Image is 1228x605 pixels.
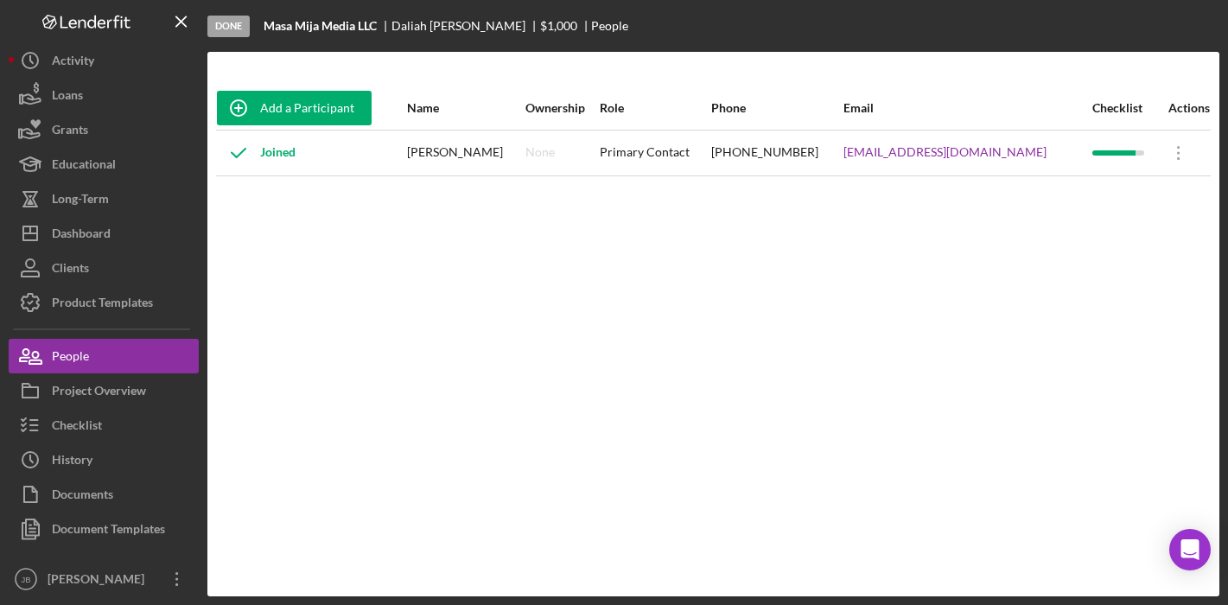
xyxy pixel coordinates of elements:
[9,43,199,78] button: Activity
[52,181,109,220] div: Long-Term
[9,512,199,546] button: Document Templates
[52,216,111,255] div: Dashboard
[525,101,598,115] div: Ownership
[43,562,156,601] div: [PERSON_NAME]
[9,78,199,112] button: Loans
[9,562,199,596] button: JB[PERSON_NAME]
[9,112,199,147] button: Grants
[407,101,524,115] div: Name
[843,145,1047,159] a: [EMAIL_ADDRESS][DOMAIN_NAME]
[52,251,89,290] div: Clients
[1092,101,1155,115] div: Checklist
[52,339,89,378] div: People
[600,101,709,115] div: Role
[52,43,94,82] div: Activity
[52,477,113,516] div: Documents
[207,16,250,37] div: Done
[843,101,1091,115] div: Email
[52,373,146,412] div: Project Overview
[9,285,199,320] button: Product Templates
[1169,529,1211,570] div: Open Intercom Messenger
[260,91,354,125] div: Add a Participant
[9,477,199,512] button: Documents
[9,147,199,181] button: Educational
[600,131,709,175] div: Primary Contact
[711,101,842,115] div: Phone
[52,78,83,117] div: Loans
[9,408,199,443] button: Checklist
[711,131,842,175] div: [PHONE_NUMBER]
[1157,101,1210,115] div: Actions
[52,285,153,324] div: Product Templates
[52,112,88,151] div: Grants
[591,19,628,33] div: People
[407,131,524,175] div: [PERSON_NAME]
[52,147,116,186] div: Educational
[264,19,377,33] b: Masa Mija Media LLC
[9,339,199,373] button: People
[9,373,199,408] button: Project Overview
[525,145,555,159] div: None
[9,181,199,216] button: Long-Term
[52,512,165,551] div: Document Templates
[217,91,372,125] button: Add a Participant
[9,216,199,251] button: Dashboard
[21,575,30,584] text: JB
[391,19,540,33] div: Daliah [PERSON_NAME]
[9,443,199,477] button: History
[217,131,296,175] div: Joined
[9,251,199,285] button: Clients
[52,443,92,481] div: History
[540,19,577,33] div: $1,000
[52,408,102,447] div: Checklist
